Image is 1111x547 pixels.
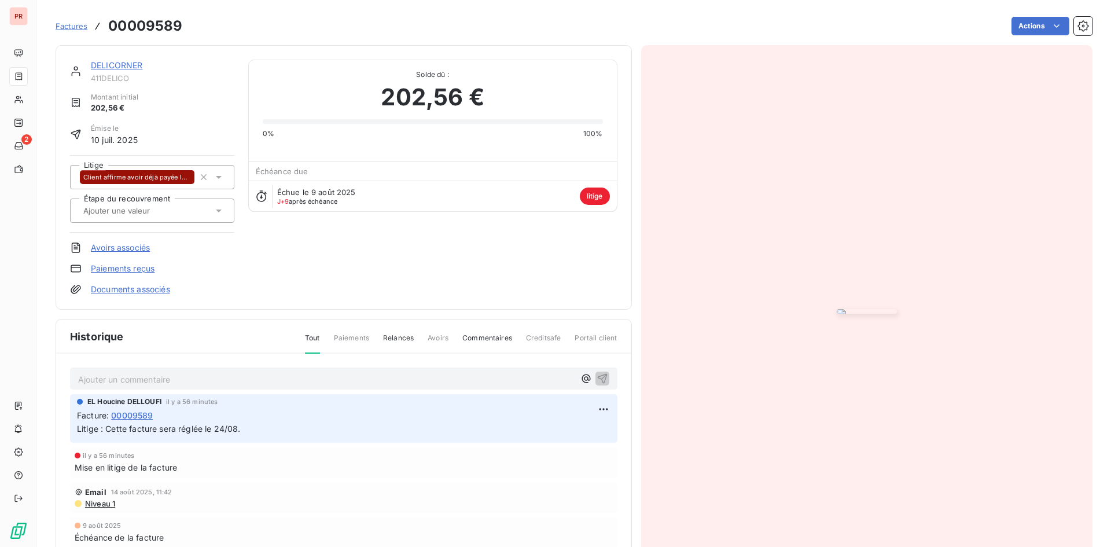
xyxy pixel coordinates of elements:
span: Historique [70,329,124,344]
span: 202,56 € [91,102,138,114]
span: 411DELICO [91,74,234,83]
span: 10 juil. 2025 [91,134,138,146]
img: invoice_thumbnail [837,309,897,314]
span: Email [85,487,106,497]
span: Échéance due [256,167,308,176]
span: Échue le 9 août 2025 [277,188,356,197]
span: J+9 [277,197,289,205]
span: Facture : [77,409,109,421]
span: Client affirme avoir déjà payée la facture [83,174,191,181]
span: Montant initial [91,92,138,102]
span: Solde dû : [263,69,603,80]
span: Échéance de la facture [75,531,164,544]
a: Avoirs associés [91,242,150,254]
span: 9 août 2025 [83,522,122,529]
div: PR [9,7,28,25]
button: Actions [1011,17,1069,35]
span: 14 août 2025, 11:42 [111,489,172,495]
span: Paiements [334,333,369,353]
a: Factures [56,20,87,32]
span: après échéance [277,198,338,205]
span: Avoirs [428,333,448,353]
input: Ajouter une valeur [82,205,198,216]
iframe: Intercom live chat [1072,508,1099,535]
span: Émise le [91,123,138,134]
span: 0% [263,129,274,139]
span: Niveau 1 [84,499,115,508]
span: 100% [583,129,603,139]
span: Factures [56,21,87,31]
a: Paiements reçus [91,263,154,274]
span: Creditsafe [526,333,561,353]
a: Documents associés [91,284,170,295]
span: 00009589 [111,409,153,421]
span: 2 [21,134,32,145]
span: Litige : Cette facture sera réglée le 24/08. [77,424,241,434]
span: Commentaires [462,333,512,353]
span: Mise en litige de la facture [75,461,177,473]
span: EL Houcine DELLOUFI [87,397,161,407]
span: il y a 56 minutes [166,398,218,405]
a: DELICORNER [91,60,143,70]
span: Relances [383,333,414,353]
span: il y a 56 minutes [83,452,135,459]
span: Tout [305,333,320,354]
span: Portail client [575,333,617,353]
span: 202,56 € [381,80,484,115]
h3: 00009589 [108,16,182,36]
span: litige [580,188,610,205]
img: Logo LeanPay [9,522,28,540]
a: 2 [9,137,27,155]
